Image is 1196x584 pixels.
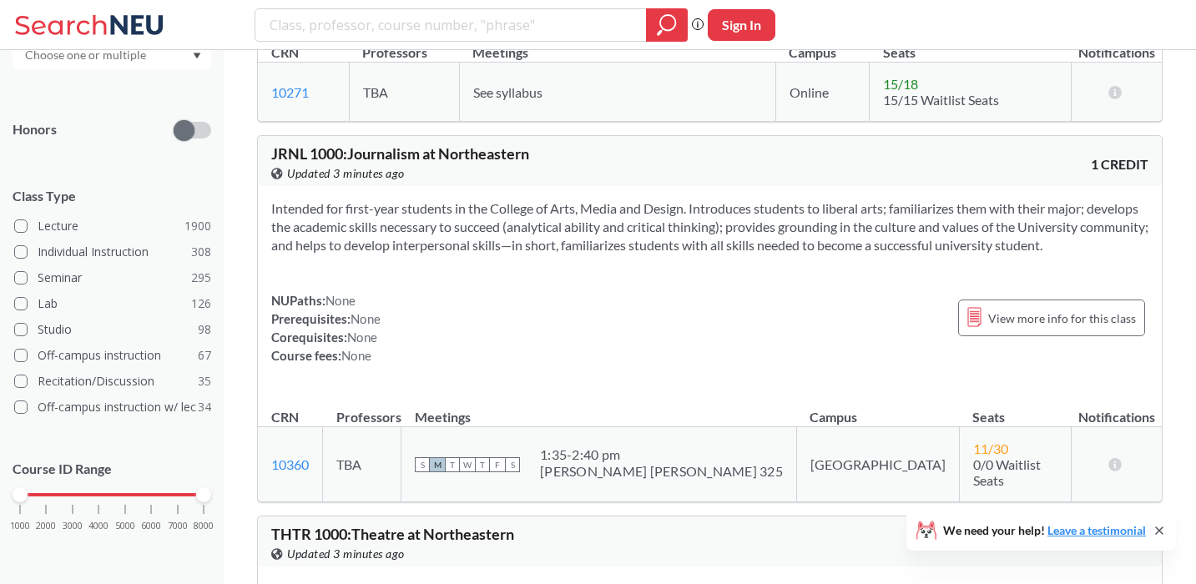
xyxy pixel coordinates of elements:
[191,269,211,287] span: 295
[796,391,959,427] th: Campus
[194,521,214,531] span: 8000
[287,545,405,563] span: Updated 3 minutes ago
[943,525,1146,536] span: We need your help!
[271,456,309,472] a: 10360
[36,521,56,531] span: 2000
[13,187,211,205] span: Class Type
[540,446,783,463] div: 1:35 - 2:40 pm
[14,370,211,392] label: Recitation/Discussion
[973,441,1008,456] span: 11 / 30
[988,308,1136,329] span: View more info for this class
[349,63,459,122] td: TBA
[193,53,201,59] svg: Dropdown arrow
[445,457,460,472] span: T
[268,11,634,39] input: Class, professor, course number, "phrase"
[271,144,529,163] span: JRNL 1000 : Journalism at Northeastern
[198,398,211,416] span: 34
[115,521,135,531] span: 5000
[14,345,211,366] label: Off-campus instruction
[184,217,211,235] span: 1900
[323,391,401,427] th: Professors
[883,92,999,108] span: 15/15 Waitlist Seats
[351,311,381,326] span: None
[10,521,30,531] span: 1000
[271,291,381,365] div: NUPaths: Prerequisites: Corequisites: Course fees:
[14,241,211,263] label: Individual Instruction
[1072,391,1162,427] th: Notifications
[14,293,211,315] label: Lab
[883,76,918,92] span: 15 / 18
[540,463,783,480] div: [PERSON_NAME] [PERSON_NAME] 325
[17,45,157,65] input: Choose one or multiple
[13,120,57,139] p: Honors
[475,457,490,472] span: T
[168,521,188,531] span: 7000
[271,43,299,62] div: CRN
[959,391,1071,427] th: Seats
[401,391,797,427] th: Meetings
[271,408,299,426] div: CRN
[271,525,514,543] span: THTR 1000 : Theatre at Northeastern
[88,521,108,531] span: 4000
[198,372,211,390] span: 35
[473,84,542,100] span: See syllabus
[191,295,211,313] span: 126
[198,346,211,365] span: 67
[490,457,505,472] span: F
[775,63,870,122] td: Online
[1091,155,1148,174] span: 1 CREDIT
[13,460,211,479] p: Course ID Range
[287,164,405,183] span: Updated 3 minutes ago
[657,13,677,37] svg: magnifying glass
[14,319,211,340] label: Studio
[1047,523,1146,537] a: Leave a testimonial
[198,320,211,339] span: 98
[191,243,211,261] span: 308
[271,84,309,100] a: 10271
[325,293,356,308] span: None
[271,199,1148,254] section: Intended for first-year students in the College of Arts, Media and Design. Introduces students to...
[347,330,377,345] span: None
[460,457,475,472] span: W
[13,41,211,69] div: Dropdown arrow
[430,457,445,472] span: M
[63,521,83,531] span: 3000
[796,427,959,502] td: [GEOGRAPHIC_DATA]
[14,396,211,418] label: Off-campus instruction w/ lec
[141,521,161,531] span: 6000
[415,457,430,472] span: S
[973,456,1041,488] span: 0/0 Waitlist Seats
[708,9,775,41] button: Sign In
[341,348,371,363] span: None
[14,215,211,237] label: Lecture
[14,267,211,289] label: Seminar
[323,427,401,502] td: TBA
[646,8,688,42] div: magnifying glass
[505,457,520,472] span: S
